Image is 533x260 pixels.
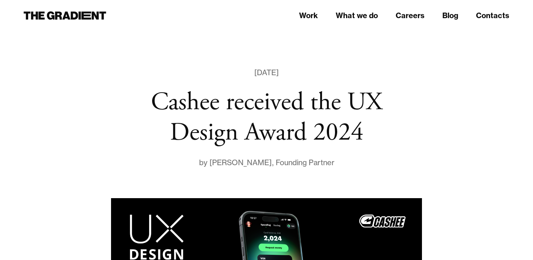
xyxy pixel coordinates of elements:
a: Contacts [476,10,509,21]
a: Blog [442,10,458,21]
h1: Cashee received the UX Design Award 2024 [149,87,384,148]
a: Work [299,10,318,21]
div: Founding Partner [276,157,335,169]
div: by [199,157,209,169]
a: Careers [396,10,425,21]
a: What we do [336,10,378,21]
div: [DATE] [254,67,279,79]
div: [PERSON_NAME] [209,157,272,169]
div: , [272,157,276,169]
